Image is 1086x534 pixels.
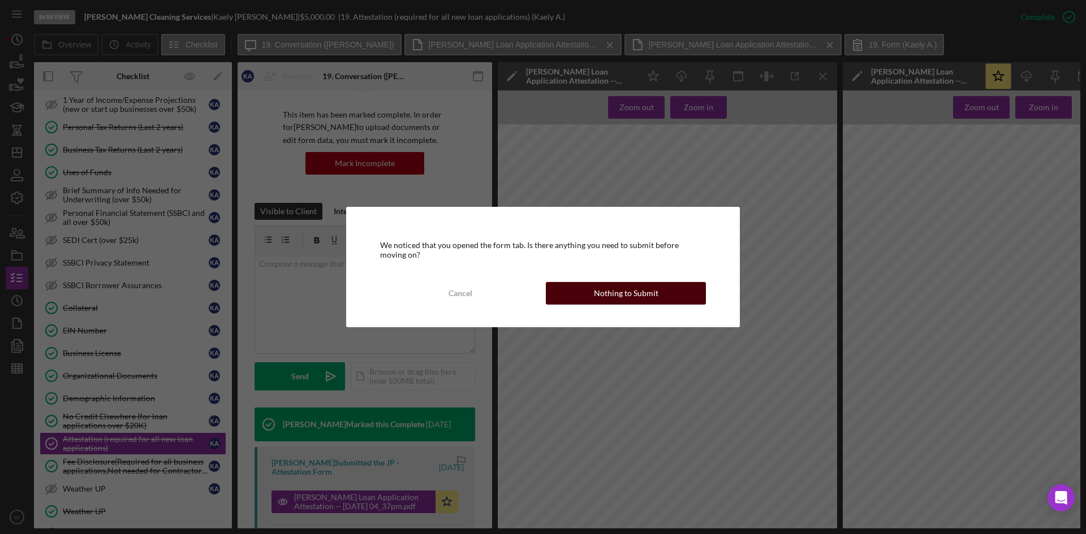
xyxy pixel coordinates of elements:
[380,282,540,305] button: Cancel
[380,241,706,259] div: We noticed that you opened the form tab. Is there anything you need to submit before moving on?
[449,282,472,305] div: Cancel
[594,282,658,305] div: Nothing to Submit
[546,282,706,305] button: Nothing to Submit
[1048,484,1075,511] div: Open Intercom Messenger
